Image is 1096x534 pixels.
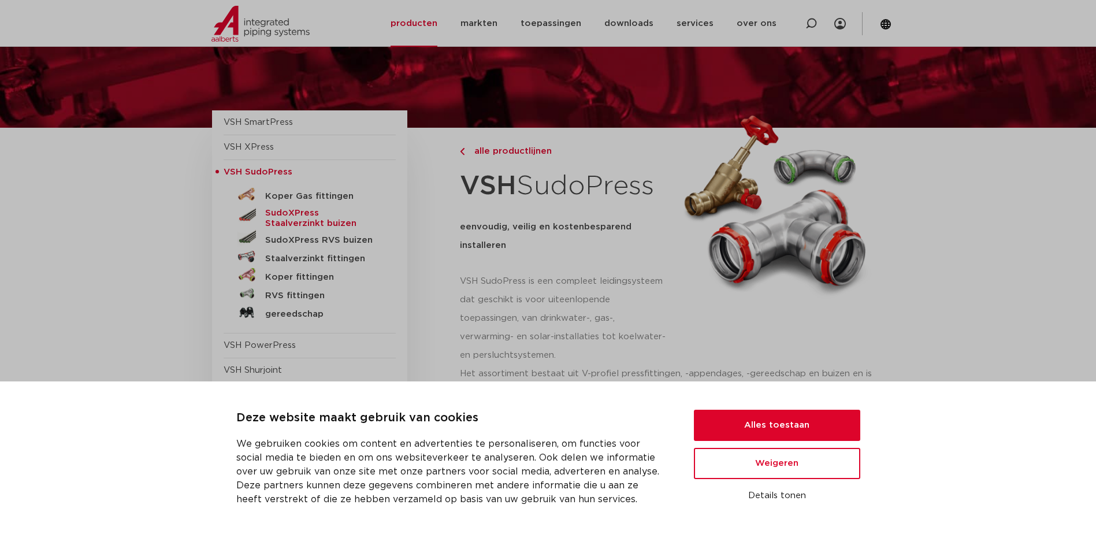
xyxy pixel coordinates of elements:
[460,222,631,250] strong: eenvoudig, veilig en kostenbesparend installeren
[265,291,380,301] h5: RVS fittingen
[224,168,292,176] span: VSH SudoPress
[460,144,669,158] a: alle productlijnen
[265,235,380,246] h5: SudoXPress RVS buizen
[460,173,517,199] strong: VSH
[224,284,396,303] a: RVS fittingen
[265,254,380,264] h5: Staalverzinkt fittingen
[224,185,396,203] a: Koper Gas fittingen
[224,247,396,266] a: Staalverzinkt fittingen
[467,147,552,155] span: alle productlijnen
[224,303,396,321] a: gereedschap
[460,365,885,402] p: Het assortiment bestaat uit V-profiel pressfittingen, -appendages, -gereedschap en buizen en is v...
[694,410,860,441] button: Alles toestaan
[694,448,860,479] button: Weigeren
[236,437,666,506] p: We gebruiken cookies om content en advertenties te personaliseren, om functies voor social media ...
[460,148,465,155] img: chevron-right.svg
[224,118,293,127] a: VSH SmartPress
[265,309,380,320] h5: gereedschap
[236,409,666,428] p: Deze website maakt gebruik van cookies
[224,266,396,284] a: Koper fittingen
[694,486,860,506] button: Details tonen
[460,272,669,365] p: VSH SudoPress is een compleet leidingsysteem dat geschikt is voor uiteenlopende toepassingen, van...
[265,272,380,283] h5: Koper fittingen
[224,203,396,229] a: SudoXPress Staalverzinkt buizen
[460,164,669,209] h1: SudoPress
[265,208,380,229] h5: SudoXPress Staalverzinkt buizen
[224,366,282,374] a: VSH Shurjoint
[265,191,380,202] h5: Koper Gas fittingen
[224,143,274,151] a: VSH XPress
[224,229,396,247] a: SudoXPress RVS buizen
[224,341,296,350] a: VSH PowerPress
